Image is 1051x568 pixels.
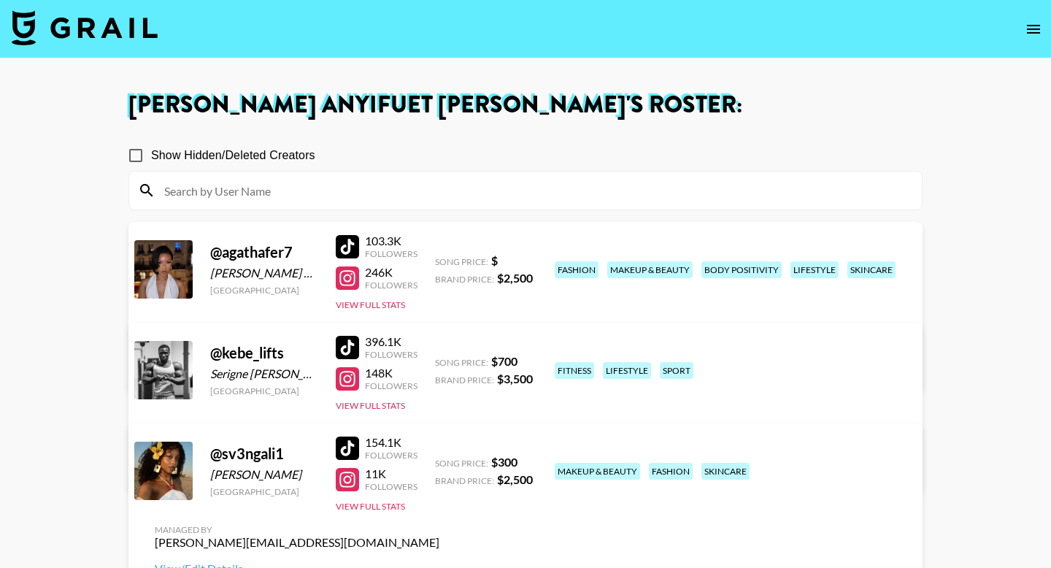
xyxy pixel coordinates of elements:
div: [PERSON_NAME] Babuar [PERSON_NAME] [PERSON_NAME] [210,266,318,280]
strong: $ 700 [491,354,517,368]
div: 396.1K [365,334,417,349]
div: lifestyle [603,362,651,379]
div: 11K [365,467,417,481]
div: Followers [365,280,417,291]
div: 103.3K [365,234,417,248]
h1: [PERSON_NAME] Anyifuet [PERSON_NAME] 's Roster: [128,93,923,117]
div: makeup & beauty [555,463,640,480]
div: skincare [701,463,750,480]
div: sport [660,362,693,379]
div: [PERSON_NAME] [210,467,318,482]
div: fashion [649,463,693,480]
span: Song Price: [435,458,488,469]
div: [GEOGRAPHIC_DATA] [210,486,318,497]
div: 148K [365,366,417,380]
strong: $ 2,500 [497,271,533,285]
button: View Full Stats [336,501,405,512]
span: Song Price: [435,357,488,368]
strong: $ 3,500 [497,372,533,385]
span: Show Hidden/Deleted Creators [151,147,315,164]
div: skincare [847,261,896,278]
div: @ agathafer7 [210,243,318,261]
div: @ kebe_lifts [210,344,318,362]
button: View Full Stats [336,299,405,310]
div: fitness [555,362,594,379]
input: Search by User Name [155,179,913,202]
div: [GEOGRAPHIC_DATA] [210,285,318,296]
strong: $ [491,253,498,267]
div: body positivity [701,261,782,278]
div: Followers [365,380,417,391]
img: Grail Talent [12,10,158,45]
button: open drawer [1019,15,1048,44]
span: Song Price: [435,256,488,267]
div: lifestyle [790,261,839,278]
div: fashion [555,261,598,278]
div: @ sv3ngali1 [210,445,318,463]
div: Followers [365,349,417,360]
div: Followers [365,481,417,492]
div: 246K [365,265,417,280]
span: Brand Price: [435,375,494,385]
strong: $ 300 [491,455,517,469]
div: Serigne [PERSON_NAME] [210,366,318,381]
div: Managed By [155,524,439,535]
div: [GEOGRAPHIC_DATA] [210,385,318,396]
div: Followers [365,450,417,461]
span: Brand Price: [435,274,494,285]
div: 154.1K [365,435,417,450]
div: [PERSON_NAME][EMAIL_ADDRESS][DOMAIN_NAME] [155,535,439,550]
div: Followers [365,248,417,259]
strong: $ 2,500 [497,472,533,486]
button: View Full Stats [336,400,405,411]
span: Brand Price: [435,475,494,486]
div: makeup & beauty [607,261,693,278]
